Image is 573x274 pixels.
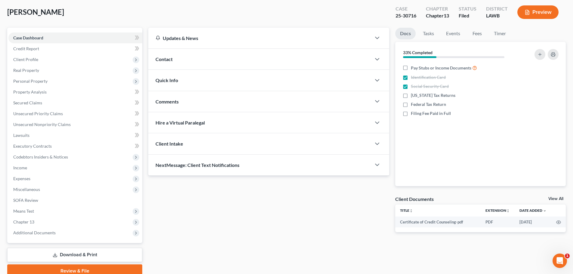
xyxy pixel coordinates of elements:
[517,5,559,19] button: Preview
[411,83,449,89] span: Social Security Card
[13,100,42,105] span: Secured Claims
[565,254,570,258] span: 1
[13,198,38,203] span: SOFA Review
[395,196,434,202] div: Client Documents
[13,176,30,181] span: Expenses
[519,208,547,213] a: Date Added expand_more
[8,43,142,54] a: Credit Report
[8,97,142,108] a: Secured Claims
[13,46,39,51] span: Credit Report
[553,254,567,268] iframe: Intercom live chat
[426,5,449,12] div: Chapter
[444,13,449,18] span: 13
[426,12,449,19] div: Chapter
[8,119,142,130] a: Unsecured Nonpriority Claims
[543,209,547,213] i: expand_more
[8,87,142,97] a: Property Analysis
[409,209,413,213] i: unfold_more
[13,187,40,192] span: Miscellaneous
[395,217,481,227] td: Certificate of Credit Counseling-pdf
[13,122,71,127] span: Unsecured Nonpriority Claims
[8,141,142,152] a: Executory Contracts
[403,50,433,55] strong: 33% Completed
[156,120,205,125] span: Hire a Virtual Paralegal
[8,32,142,43] a: Case Dashboard
[411,74,446,80] span: Identification Card
[156,99,179,104] span: Comments
[13,133,29,138] span: Lawsuits
[13,89,47,94] span: Property Analysis
[8,195,142,206] a: SOFA Review
[459,12,476,19] div: Filed
[481,217,515,227] td: PDF
[411,92,455,98] span: [US_STATE] Tax Returns
[8,108,142,119] a: Unsecured Priority Claims
[411,101,446,107] span: Federal Tax Return
[7,8,64,16] span: [PERSON_NAME]
[467,28,487,39] a: Fees
[13,230,56,235] span: Additional Documents
[156,56,173,62] span: Contact
[395,28,416,39] a: Docs
[459,5,476,12] div: Status
[396,5,416,12] div: Case
[13,208,34,214] span: Means Test
[7,248,142,262] a: Download & Print
[13,219,34,224] span: Chapter 13
[156,141,183,146] span: Client Intake
[13,57,38,62] span: Client Profile
[506,209,510,213] i: unfold_more
[156,162,239,168] span: NextMessage: Client Text Notifications
[485,208,510,213] a: Extensionunfold_more
[486,12,508,19] div: LAWB
[411,65,471,71] span: Pay Stubs or Income Documents
[156,77,178,83] span: Quick Info
[13,79,48,84] span: Personal Property
[13,143,52,149] span: Executory Contracts
[156,35,364,41] div: Updates & News
[8,130,142,141] a: Lawsuits
[13,68,39,73] span: Real Property
[13,165,27,170] span: Income
[13,111,63,116] span: Unsecured Priority Claims
[489,28,511,39] a: Timer
[400,208,413,213] a: Titleunfold_more
[548,197,563,201] a: View All
[515,217,551,227] td: [DATE]
[411,110,451,116] span: Filing Fee Paid in Full
[486,5,508,12] div: District
[441,28,465,39] a: Events
[13,35,43,40] span: Case Dashboard
[13,154,68,159] span: Codebtors Insiders & Notices
[418,28,439,39] a: Tasks
[396,12,416,19] div: 25-30716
